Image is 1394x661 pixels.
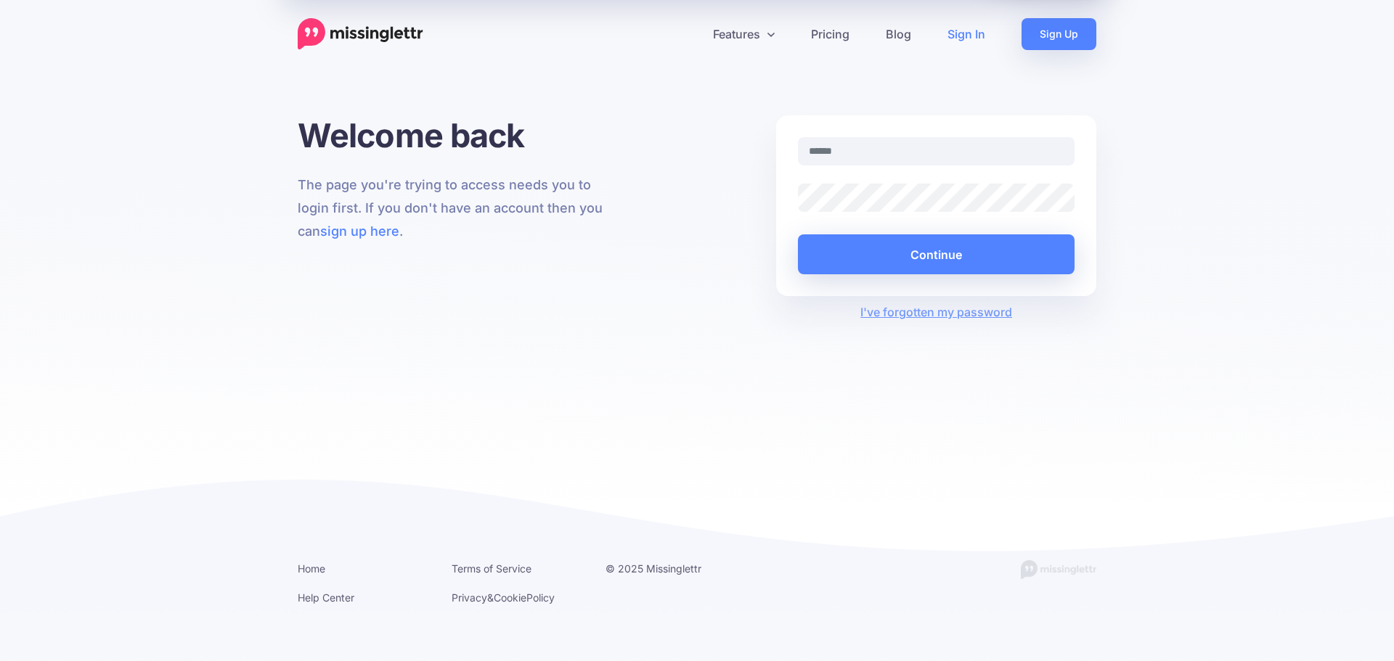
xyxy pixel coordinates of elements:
[1022,18,1096,50] a: Sign Up
[298,173,618,243] p: The page you're trying to access needs you to login first. If you don't have an account then you ...
[452,591,487,604] a: Privacy
[298,591,354,604] a: Help Center
[452,588,584,607] li: & Policy
[860,305,1012,319] a: I've forgotten my password
[793,18,868,50] a: Pricing
[298,562,325,575] a: Home
[320,223,399,239] a: sign up here
[695,18,793,50] a: Features
[929,18,1003,50] a: Sign In
[606,559,738,578] li: © 2025 Missinglettr
[798,234,1075,274] button: Continue
[452,562,531,575] a: Terms of Service
[298,115,618,155] h1: Welcome back
[494,591,526,604] a: Cookie
[868,18,929,50] a: Blog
